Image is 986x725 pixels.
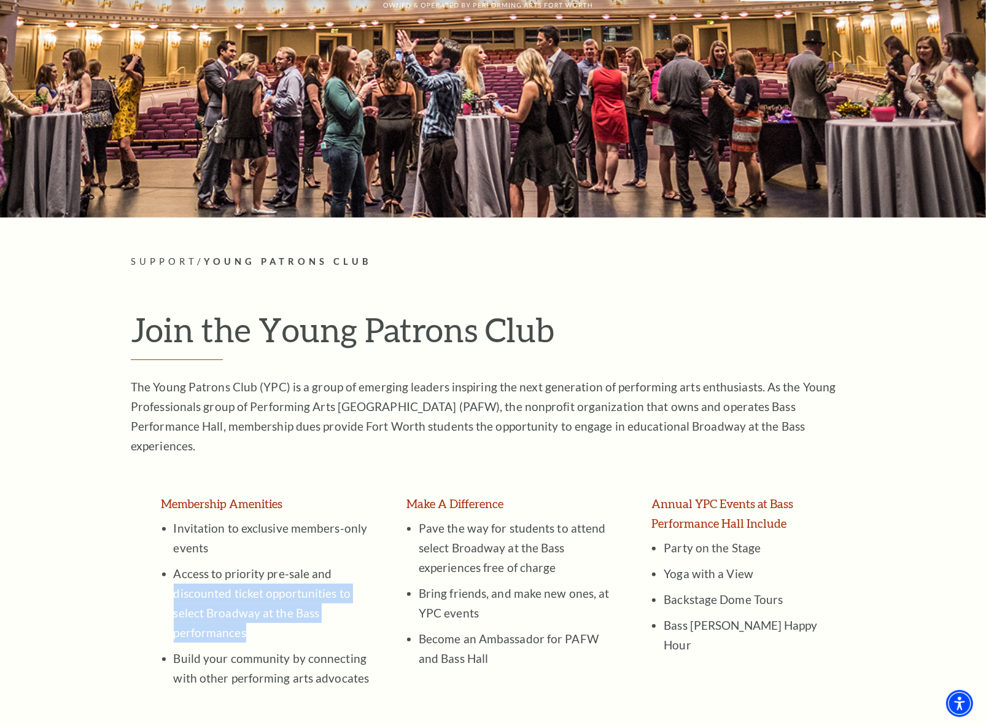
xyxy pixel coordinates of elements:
[946,690,973,717] div: Accessibility Menu
[204,256,372,267] span: Young Patrons Club
[664,609,837,655] li: Bass [PERSON_NAME] Happy Hour
[131,254,855,270] p: /
[174,519,371,558] li: Invitation to exclusive members-only events
[664,558,837,584] li: Yoga with a View
[651,494,837,533] h3: Annual YPC Events at Bass Performance Hall Include
[664,584,837,609] li: Backstage Dome Tours
[419,578,616,623] li: Bring friends, and make new ones, at YPC events
[161,494,371,514] h3: Membership Amenities
[174,558,371,643] li: Access to priority pre-sale and discounted ticket opportunities to select Broadway at the Bass pe...
[131,256,197,267] span: Support
[131,310,855,360] h2: Join the Young Patrons Club
[131,377,855,456] p: The Young Patrons Club (YPC) is a group of emerging leaders inspiring the next generation of perf...
[406,494,616,514] h3: Make A Difference
[174,643,371,688] li: Build your community by connecting with other performing arts advocates
[419,519,616,578] li: Pave the way for students to attend select Broadway at the Bass experiences free of charge
[419,623,616,668] li: Become an Ambassador for PAFW and Bass Hall
[664,538,837,558] li: Party on the Stage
